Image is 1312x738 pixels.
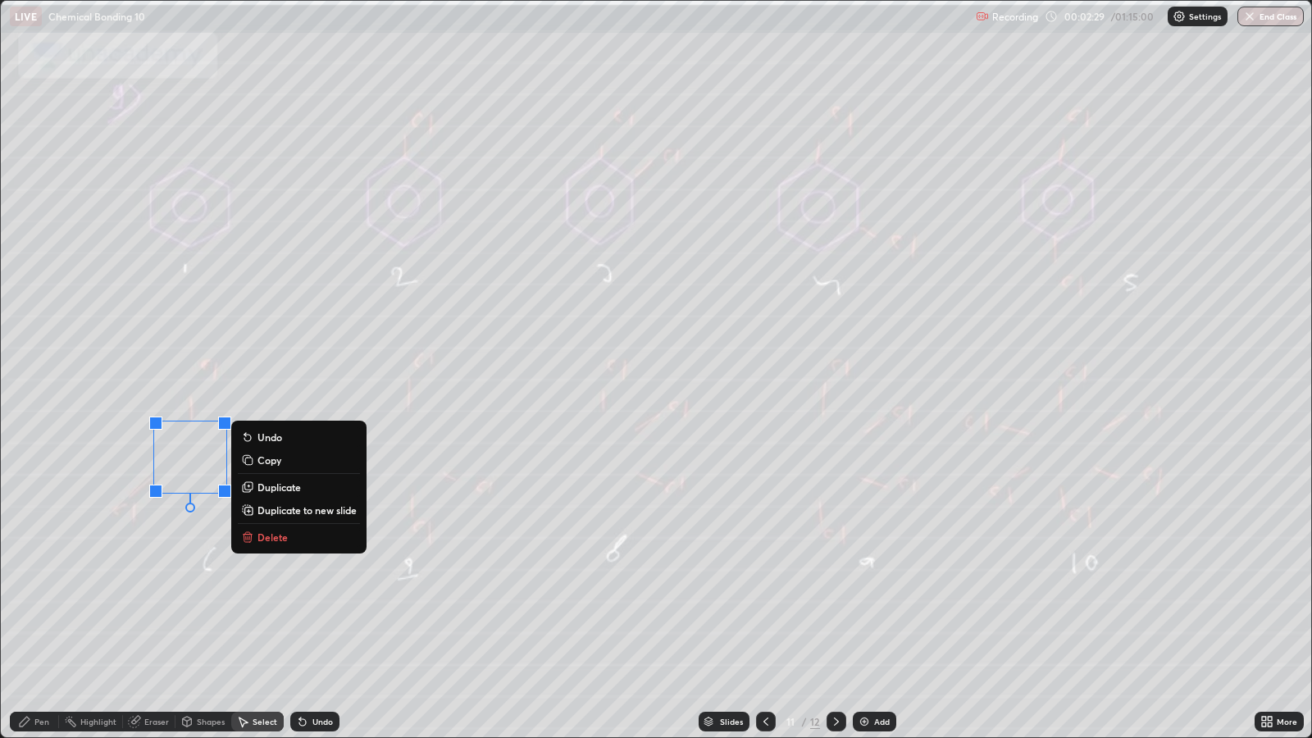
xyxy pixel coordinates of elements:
[257,453,281,467] p: Copy
[312,717,333,726] div: Undo
[976,10,989,23] img: recording.375f2c34.svg
[197,717,225,726] div: Shapes
[80,717,116,726] div: Highlight
[1173,10,1186,23] img: class-settings-icons
[720,717,743,726] div: Slides
[1237,7,1304,26] button: End Class
[1277,717,1297,726] div: More
[992,11,1038,23] p: Recording
[48,10,145,23] p: Chemical Bonding 10
[238,527,360,547] button: Delete
[1189,12,1221,20] p: Settings
[34,717,49,726] div: Pen
[1243,10,1256,23] img: end-class-cross
[257,503,357,517] p: Duplicate to new slide
[257,481,301,494] p: Duplicate
[782,717,799,727] div: 11
[238,427,360,447] button: Undo
[238,500,360,520] button: Duplicate to new slide
[810,714,820,729] div: 12
[257,531,288,544] p: Delete
[15,10,37,23] p: LIVE
[802,717,807,727] div: /
[874,717,890,726] div: Add
[257,430,282,444] p: Undo
[253,717,277,726] div: Select
[238,477,360,497] button: Duplicate
[238,450,360,470] button: Copy
[144,717,169,726] div: Eraser
[858,715,871,728] img: add-slide-button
